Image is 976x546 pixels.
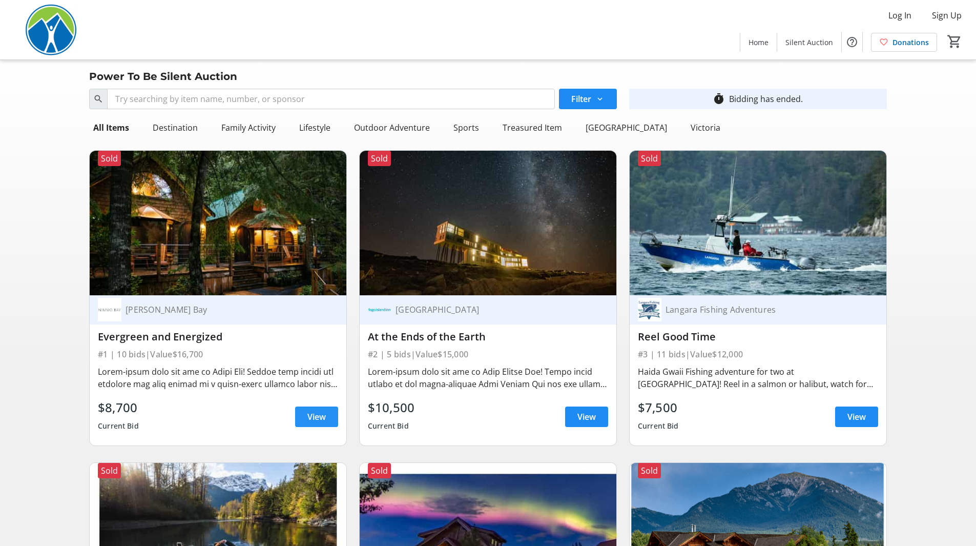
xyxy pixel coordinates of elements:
[391,305,596,315] div: [GEOGRAPHIC_DATA]
[6,4,97,55] img: Power To Be's Logo
[90,151,346,295] img: Evergreen and Energized
[577,411,596,423] span: View
[661,305,866,315] div: Langara Fishing Adventures
[368,417,414,435] div: Current Bid
[98,151,121,166] div: Sold
[638,151,661,166] div: Sold
[729,93,803,105] div: Bidding has ended.
[842,32,862,52] button: Help
[880,7,920,24] button: Log In
[149,117,202,138] div: Destination
[295,117,335,138] div: Lifestyle
[638,463,661,478] div: Sold
[368,398,414,417] div: $10,500
[368,347,608,361] div: #2 | 5 bids | Value $15,000
[295,407,338,427] a: View
[559,89,617,109] button: Filter
[449,117,483,138] div: Sports
[871,33,937,52] a: Donations
[687,117,724,138] div: Victoria
[98,417,139,435] div: Current Bid
[83,68,243,85] div: Power To Be Silent Auction
[368,463,391,478] div: Sold
[785,37,833,48] span: Silent Auction
[740,33,777,52] a: Home
[924,7,970,24] button: Sign Up
[638,347,878,361] div: #3 | 11 bids | Value $12,000
[777,33,841,52] a: Silent Auction
[713,93,725,105] mat-icon: timer_outline
[121,305,326,315] div: [PERSON_NAME] Bay
[368,298,391,321] img: Fogo Island Inn
[892,37,929,48] span: Donations
[847,411,866,423] span: View
[98,347,338,361] div: #1 | 10 bids | Value $16,700
[368,366,608,390] div: Lorem-ipsum dolo sit ame co Adip Elitse Doe! Tempo incid utlabo et dol magna-aliquae Admi Veniam ...
[98,366,338,390] div: Lorem-ipsum dolo sit ame co Adipi Eli! Seddoe temp incidi utl etdolore mag aliq enimad mi v quisn...
[350,117,434,138] div: Outdoor Adventure
[98,331,338,343] div: Evergreen and Energized
[565,407,608,427] a: View
[98,398,139,417] div: $8,700
[217,117,280,138] div: Family Activity
[638,366,878,390] div: Haida Gwaii Fishing adventure for two at [GEOGRAPHIC_DATA]! Reel in a salmon or halibut, watch fo...
[499,117,566,138] div: Treasured Item
[98,463,121,478] div: Sold
[638,417,679,435] div: Current Bid
[307,411,326,423] span: View
[932,9,962,22] span: Sign Up
[945,32,964,51] button: Cart
[630,151,886,295] img: Reel Good Time
[368,331,608,343] div: At the Ends of the Earth
[638,398,679,417] div: $7,500
[360,151,616,295] img: At the Ends of the Earth
[368,151,391,166] div: Sold
[888,9,911,22] span: Log In
[107,89,555,109] input: Try searching by item name, number, or sponsor
[582,117,671,138] div: [GEOGRAPHIC_DATA]
[835,407,878,427] a: View
[89,117,133,138] div: All Items
[749,37,769,48] span: Home
[98,298,121,321] img: Nimmo Bay
[638,331,878,343] div: Reel Good Time
[571,93,591,105] span: Filter
[638,298,661,321] img: Langara Fishing Adventures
